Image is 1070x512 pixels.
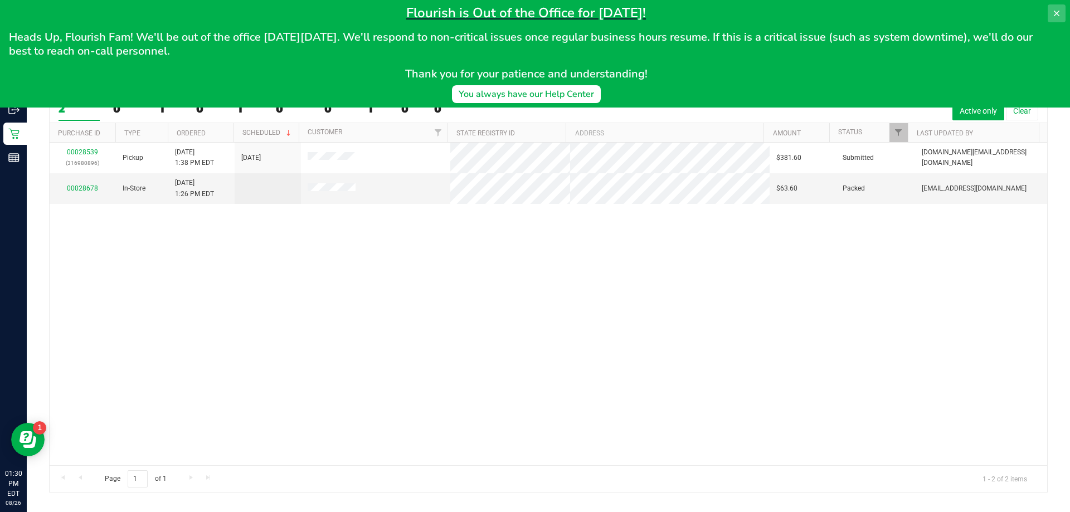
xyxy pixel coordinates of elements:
[1006,101,1038,120] button: Clear
[177,129,206,137] a: Ordered
[922,183,1027,194] span: [EMAIL_ADDRESS][DOMAIN_NAME]
[58,129,100,137] a: Purchase ID
[566,123,763,143] th: Address
[113,103,147,115] div: 0
[368,103,388,115] div: 1
[324,103,355,115] div: 0
[917,129,973,137] a: Last Updated By
[8,104,20,115] inline-svg: Outbound
[56,158,109,168] p: (316980896)
[276,103,311,115] div: 0
[67,148,98,156] a: 00028539
[67,184,98,192] a: 00028678
[843,153,874,163] span: Submitted
[59,103,100,115] div: 2
[776,153,801,163] span: $381.60
[776,183,797,194] span: $63.60
[429,123,447,142] a: Filter
[95,470,176,487] span: Page of 1
[5,499,22,507] p: 08/26
[838,128,862,136] a: Status
[401,103,421,115] div: 0
[238,103,262,115] div: 1
[11,423,45,456] iframe: Resource center
[308,128,342,136] a: Customer
[5,469,22,499] p: 01:30 PM EDT
[175,178,214,199] span: [DATE] 1:26 PM EDT
[128,470,148,487] input: 1
[434,103,475,115] div: 0
[123,183,145,194] span: In-Store
[406,4,646,22] span: Flourish is Out of the Office for [DATE]!
[160,103,183,115] div: 1
[922,147,1040,168] span: [DOMAIN_NAME][EMAIL_ADDRESS][DOMAIN_NAME]
[459,87,594,101] div: You always have our Help Center
[9,30,1035,58] span: Heads Up, Flourish Fam! We'll be out of the office [DATE][DATE]. We'll respond to non-critical is...
[123,153,143,163] span: Pickup
[175,147,214,168] span: [DATE] 1:38 PM EDT
[405,66,648,81] span: Thank you for your patience and understanding!
[843,183,865,194] span: Packed
[974,470,1036,487] span: 1 - 2 of 2 items
[241,153,261,163] span: [DATE]
[952,101,1004,120] button: Active only
[196,103,225,115] div: 0
[456,129,515,137] a: State Registry ID
[8,152,20,163] inline-svg: Reports
[33,421,46,435] iframe: Resource center unread badge
[773,129,801,137] a: Amount
[242,129,293,136] a: Scheduled
[889,123,908,142] a: Filter
[124,129,140,137] a: Type
[8,128,20,139] inline-svg: Retail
